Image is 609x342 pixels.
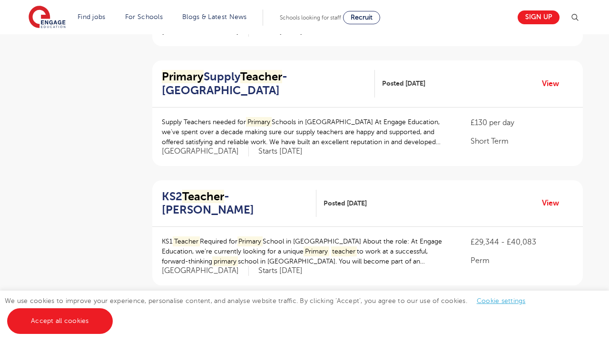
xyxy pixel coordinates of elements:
mark: Teacher [182,190,224,203]
a: Cookie settings [477,297,526,304]
span: [GEOGRAPHIC_DATA] [162,147,249,156]
p: KS1 Required for School in [GEOGRAPHIC_DATA] About the role: At Engage Education, we’re currently... [162,236,452,266]
span: [GEOGRAPHIC_DATA] [162,266,249,276]
a: Sign up [518,10,560,24]
p: Supply Teachers needed for Schools in [GEOGRAPHIC_DATA] At Engage Education, we’ve spent over a d... [162,117,452,147]
p: Starts [DATE] [258,266,303,276]
span: Posted [DATE] [324,198,367,208]
mark: Teacher [240,70,282,83]
mark: primary [212,256,238,266]
mark: Primary [304,246,329,256]
a: PrimarySupplyTeacher- [GEOGRAPHIC_DATA] [162,70,375,98]
a: Recruit [343,11,380,24]
p: £130 per day [471,117,573,128]
a: View [542,78,566,90]
a: View [542,197,566,209]
mark: teacher [331,246,357,256]
mark: Primary [162,70,204,83]
a: KS2Teacher- [PERSON_NAME] [162,190,316,217]
span: Posted [DATE] [382,78,425,88]
img: Engage Education [29,6,66,29]
span: Schools looking for staff [280,14,341,21]
mark: Primary [246,117,272,127]
span: We use cookies to improve your experience, personalise content, and analyse website traffic. By c... [5,297,535,324]
a: Blogs & Latest News [182,13,247,20]
mark: Teacher [173,236,200,246]
a: Accept all cookies [7,308,113,334]
h2: KS2 - [PERSON_NAME] [162,190,309,217]
span: Recruit [351,14,373,21]
mark: Primary [237,236,263,246]
h2: Supply - [GEOGRAPHIC_DATA] [162,70,367,98]
a: Find jobs [78,13,106,20]
p: Perm [471,255,573,266]
p: Short Term [471,136,573,147]
a: For Schools [125,13,163,20]
p: Starts [DATE] [258,147,303,156]
p: £29,344 - £40,083 [471,236,573,248]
